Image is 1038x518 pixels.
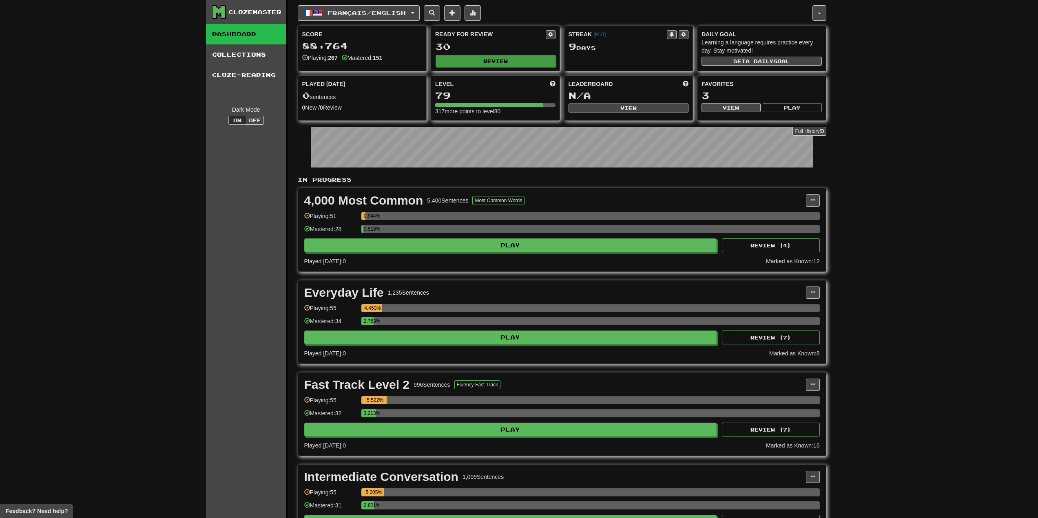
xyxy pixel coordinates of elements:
button: Play [304,423,717,436]
div: Playing: 51 [304,212,357,225]
a: Dashboard [206,24,286,44]
div: Playing: 55 [304,304,357,317]
a: Cloze-Reading [206,65,286,85]
button: Fluency Fast Track [454,380,500,389]
div: 1,235 Sentences [388,289,429,297]
button: Review (7) [722,331,820,344]
div: 2.753% [364,317,374,325]
div: Score [302,30,423,38]
div: Everyday Life [304,287,384,299]
div: Marked as Known: 8 [769,349,820,357]
div: Streak [569,30,667,38]
strong: 0 [302,104,305,111]
div: 3.213% [364,409,376,417]
button: Seta dailygoal [702,57,822,66]
button: Search sentences [424,5,440,21]
div: Learning a language requires practice every day. Stay motivated! [702,38,822,55]
div: Playing: [302,54,338,62]
button: On [228,116,246,125]
strong: 0 [320,104,323,111]
span: Played [DATE]: 0 [304,350,346,357]
button: More stats [465,5,481,21]
button: Français/English [298,5,420,21]
span: 9 [569,41,576,52]
span: Played [DATE] [302,80,345,88]
div: 317 more points to level 80 [435,107,556,115]
div: Mastered: [342,54,383,62]
span: Score more points to level up [550,80,556,88]
span: Played [DATE]: 0 [304,258,346,265]
span: Played [DATE]: 0 [304,442,346,449]
a: (EDT) [593,32,606,37]
span: a daily [746,58,773,64]
div: Intermediate Conversation [304,471,458,483]
div: Dark Mode [212,106,280,114]
div: Day s [569,42,689,52]
span: Open feedback widget [6,507,68,515]
button: Review (4) [722,238,820,252]
div: 5.005% [364,488,384,496]
strong: 267 [328,55,337,61]
div: 30 [435,42,556,52]
div: 88,764 [302,41,423,51]
div: Mastered: 34 [304,317,357,331]
div: Playing: 55 [304,488,357,502]
div: 996 Sentences [414,381,450,389]
div: Favorites [702,80,822,88]
span: N/A [569,90,591,101]
span: Français / English [328,9,406,16]
div: Playing: 55 [304,396,357,410]
p: In Progress [298,176,826,184]
div: Marked as Known: 12 [766,257,820,265]
div: Fast Track Level 2 [304,379,410,391]
a: Full History [792,127,826,136]
button: View [702,103,761,112]
button: Play [763,103,822,112]
div: Clozemaster [228,8,281,16]
div: 5.522% [364,396,387,404]
a: Collections [206,44,286,65]
div: 1,099 Sentences [463,473,504,481]
button: Play [304,238,717,252]
button: Add sentence to collection [444,5,460,21]
div: Daily Goal [702,30,822,38]
div: Ready for Review [435,30,546,38]
div: New / Review [302,104,423,112]
div: 3 [702,90,822,101]
div: 5,400 Sentences [427,196,468,205]
span: Level [435,80,454,88]
button: Off [246,116,264,125]
div: 4.453% [364,304,382,312]
div: Mastered: 31 [304,501,357,515]
span: 0 [302,90,310,101]
div: 0.944% [364,212,365,220]
strong: 151 [373,55,382,61]
button: Review (7) [722,423,820,436]
button: Review [436,55,556,67]
div: 4,000 Most Common [304,194,423,207]
div: Mastered: 28 [304,225,357,238]
button: Most Common Words [472,196,525,205]
button: Play [304,331,717,344]
div: Marked as Known: 16 [766,441,820,450]
div: 2.821% [364,501,374,509]
div: 79 [435,90,556,101]
span: Leaderboard [569,80,613,88]
div: Mastered: 32 [304,409,357,423]
div: sentences [302,90,423,101]
button: View [569,104,689,112]
span: This week in points, UTC [683,80,688,88]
